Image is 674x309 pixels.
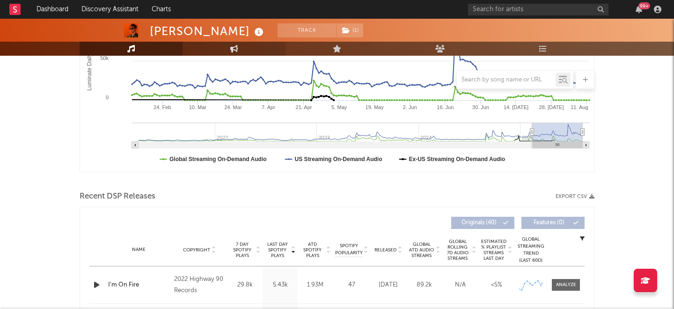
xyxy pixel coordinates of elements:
span: ATD Spotify Plays [300,242,325,258]
text: 5. May [331,104,347,110]
text: 30. Jun [472,104,489,110]
input: Search for artists [468,4,608,15]
div: 99 + [638,2,650,9]
input: Search by song name or URL [457,76,556,84]
div: Global Streaming Trend (Last 60D) [517,236,545,264]
div: [DATE] [373,280,404,290]
span: ( 1 ) [336,23,364,37]
div: 29.8k [230,280,260,290]
text: 14. [DATE] [504,104,528,110]
text: 24. Feb [154,104,171,110]
div: 89.2k [409,280,440,290]
a: I'm On Fire [108,280,169,290]
span: 7 Day Spotify Plays [230,242,255,258]
span: Recent DSP Releases [80,191,155,202]
button: (1) [337,23,363,37]
div: <5% [481,280,512,290]
text: 50k [100,55,109,61]
span: Spotify Popularity [335,243,363,257]
span: Copyright [183,247,210,253]
div: 47 [335,280,368,290]
span: Last Day Spotify Plays [265,242,290,258]
div: 2022 Highway 90 Records [174,274,225,296]
div: N/A [445,280,476,290]
text: Global Streaming On-Demand Audio [169,156,267,162]
text: 7. Apr [262,104,275,110]
button: Originals(40) [451,217,514,229]
span: Released [374,247,396,253]
text: Ex-US Streaming On-Demand Audio [409,156,505,162]
text: Luminate Daily Streams [86,31,93,90]
button: Features(0) [521,217,585,229]
span: Estimated % Playlist Streams Last Day [481,239,506,261]
text: US Streaming On-Demand Audio [295,156,382,162]
text: 11. Aug [571,104,588,110]
text: 21. Apr [296,104,312,110]
button: Export CSV [556,194,594,199]
div: [PERSON_NAME] [150,23,266,39]
div: Name [108,246,169,253]
text: 16. Jun [437,104,454,110]
div: 1.93M [300,280,330,290]
div: 5.43k [265,280,295,290]
text: 0 [106,95,109,100]
text: 19. May [366,104,384,110]
text: 2. Jun [403,104,417,110]
text: 10. Mar [189,104,207,110]
span: Features ( 0 ) [527,220,571,226]
text: 24. Mar [224,104,242,110]
span: Global ATD Audio Streams [409,242,434,258]
span: Originals ( 40 ) [457,220,500,226]
span: Global Rolling 7D Audio Streams [445,239,470,261]
button: Track [278,23,336,37]
text: 28. [DATE] [539,104,564,110]
button: 99+ [636,6,642,13]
